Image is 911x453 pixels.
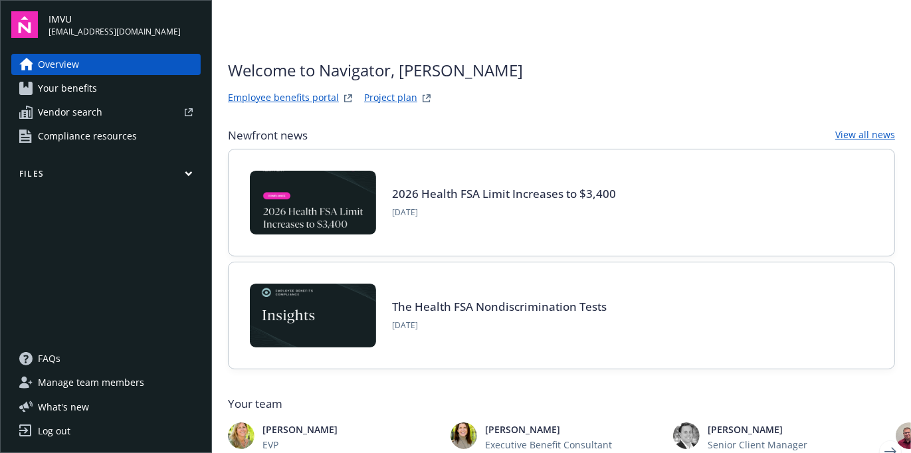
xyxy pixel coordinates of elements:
[392,299,607,314] a: The Health FSA Nondiscrimination Tests
[708,422,885,436] span: [PERSON_NAME]
[49,12,181,26] span: IMVU
[364,90,417,106] a: Project plan
[392,207,616,219] span: [DATE]
[38,372,144,393] span: Manage team members
[38,54,79,75] span: Overview
[38,126,137,147] span: Compliance resources
[11,54,201,75] a: Overview
[340,90,356,106] a: striveWebsite
[250,284,376,347] img: Card Image - EB Compliance Insights.png
[38,400,89,414] span: What ' s new
[49,26,181,38] span: [EMAIL_ADDRESS][DOMAIN_NAME]
[250,171,376,234] img: BLOG-Card Image - Compliance - 2026 Health FSA Limit Increases to $3,400.jpg
[228,396,895,412] span: Your team
[49,11,201,38] button: IMVU[EMAIL_ADDRESS][DOMAIN_NAME]
[38,78,97,99] span: Your benefits
[11,400,110,414] button: What's new
[11,126,201,147] a: Compliance resources
[451,422,477,449] img: photo
[11,102,201,123] a: Vendor search
[38,102,102,123] span: Vendor search
[38,420,70,442] div: Log out
[673,422,700,449] img: photo
[485,438,662,452] span: Executive Benefit Consultant
[228,58,523,82] span: Welcome to Navigator , [PERSON_NAME]
[11,11,38,38] img: navigator-logo.svg
[228,422,254,449] img: photo
[485,422,662,436] span: [PERSON_NAME]
[262,438,440,452] span: EVP
[11,372,201,393] a: Manage team members
[11,168,201,185] button: Files
[228,128,308,143] span: Newfront news
[262,422,440,436] span: [PERSON_NAME]
[835,128,895,143] a: View all news
[392,319,607,331] span: [DATE]
[708,438,885,452] span: Senior Client Manager
[228,90,339,106] a: Employee benefits portal
[11,78,201,99] a: Your benefits
[419,90,435,106] a: projectPlanWebsite
[11,348,201,369] a: FAQs
[392,186,616,201] a: 2026 Health FSA Limit Increases to $3,400
[38,348,60,369] span: FAQs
